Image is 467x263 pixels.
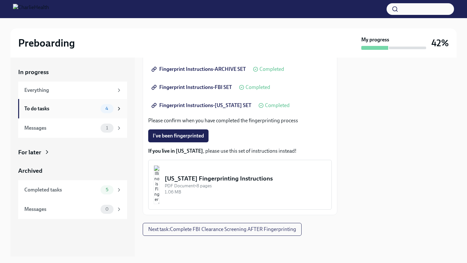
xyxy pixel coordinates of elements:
div: For later [18,148,41,157]
div: 1.06 MB [165,189,326,195]
button: [US_STATE] Fingerprinting InstructionsPDF Document•8 pages1.06 MB [148,160,332,210]
span: I've been fingerprinted [153,133,204,139]
p: , please use this set of instructions instead! [148,148,332,155]
span: Fingerprint Instructions-ARCHIVE SET [153,66,246,72]
strong: My progress [361,36,389,43]
a: To do tasks4 [18,99,127,118]
span: 1 [102,126,112,130]
span: 5 [102,187,112,192]
h3: 42% [431,37,449,49]
a: Completed tasks5 [18,180,127,200]
img: Illinois Fingerprinting Instructions [154,165,160,204]
span: Completed [265,103,290,108]
span: Completed [259,67,284,72]
div: PDF Document • 8 pages [165,183,326,189]
a: Everything [18,82,127,99]
p: Please confirm when you have completed the fingerprinting process [148,117,332,124]
h2: Preboarding [18,37,75,49]
strong: If you live in [US_STATE] [148,148,203,154]
span: 4 [102,106,112,111]
div: Completed tasks [24,186,98,193]
a: Fingerprint Instructions-[US_STATE] SET [148,99,256,112]
a: In progress [18,68,127,76]
div: Messages [24,206,98,213]
a: Messages0 [18,200,127,219]
a: Messages1 [18,118,127,138]
button: I've been fingerprinted [148,129,209,142]
span: Next task : Complete FBI Clearance Screening AFTER Fingerprinting [148,226,296,233]
a: For later [18,148,127,157]
div: To do tasks [24,105,98,112]
span: Completed [245,85,270,90]
a: Fingerprint Instructions-FBI SET [148,81,236,94]
a: Fingerprint Instructions-ARCHIVE SET [148,63,250,76]
div: Everything [24,87,114,94]
span: 0 [102,207,113,212]
a: Archived [18,167,127,175]
span: Fingerprint Instructions-[US_STATE] SET [153,102,251,109]
span: Fingerprint Instructions-FBI SET [153,84,232,91]
img: CharlieHealth [13,4,49,14]
div: [US_STATE] Fingerprinting Instructions [165,174,326,183]
div: Messages [24,125,98,132]
button: Next task:Complete FBI Clearance Screening AFTER Fingerprinting [143,223,302,236]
